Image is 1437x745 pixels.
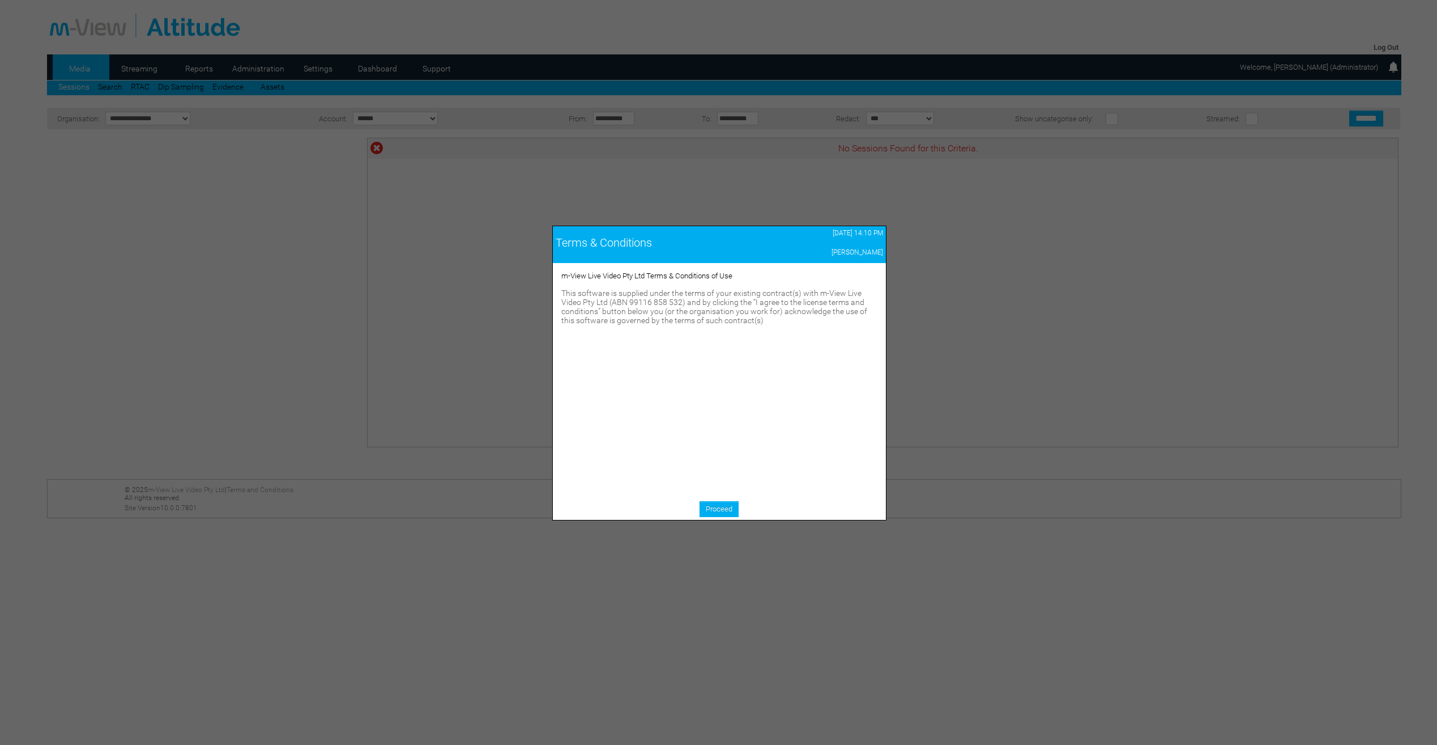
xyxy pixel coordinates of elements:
a: Proceed [700,501,739,517]
td: [PERSON_NAME] [766,245,885,259]
span: This software is supplied under the terms of your existing contract(s) with m-View Live Video Pty... [561,289,867,325]
img: bell24.png [1387,60,1400,74]
td: [DATE] 14:10 PM [766,226,885,240]
span: m-View Live Video Pty Ltd Terms & Conditions of Use [561,272,732,280]
div: Terms & Conditions [556,236,764,249]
